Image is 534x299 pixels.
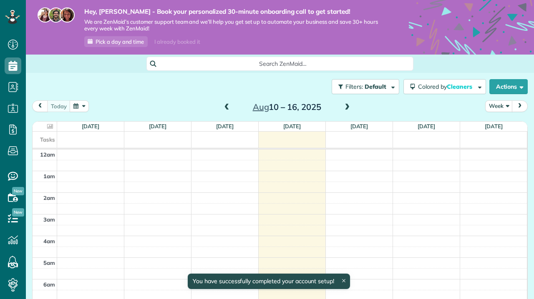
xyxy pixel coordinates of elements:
[253,102,269,112] span: Aug
[235,102,339,112] h2: 10 – 16, 2025
[82,123,100,130] a: [DATE]
[38,7,53,22] img: maria-72a9807cf96188c08ef61303f053569d2e2a8a1cde33d635c8a3ac13582a053d.jpg
[350,123,368,130] a: [DATE]
[47,100,71,112] button: today
[365,83,387,90] span: Default
[43,259,55,266] span: 5am
[48,7,63,22] img: jorge-587dff0eeaa6aab1f244e6dc62b8924c3b6ad411094392a53c71c6c4a576187d.jpg
[283,123,301,130] a: [DATE]
[332,79,399,94] button: Filters: Default
[327,79,399,94] a: Filters: Default
[149,37,205,47] div: I already booked it
[84,7,384,16] strong: Hey, [PERSON_NAME] - Book your personalized 30-minute onboarding call to get started!
[43,281,55,288] span: 6am
[345,83,363,90] span: Filters:
[403,79,486,94] button: Colored byCleaners
[84,18,384,32] span: We are ZenMaid’s customer support team and we’ll help you get set up to automate your business an...
[60,7,75,22] img: michelle-19f622bdf1676172e81f8f8fba1fb50e276960ebfe0243fe18214015130c80e4.jpg
[485,123,503,130] a: [DATE]
[40,136,55,143] span: Tasks
[485,100,513,112] button: Week
[149,123,167,130] a: [DATE]
[43,216,55,223] span: 3am
[12,208,24,217] span: New
[489,79,528,94] button: Actions
[96,38,144,45] span: Pick a day and time
[43,238,55,244] span: 4am
[40,151,55,158] span: 12am
[418,83,475,90] span: Colored by
[512,100,528,112] button: next
[12,187,24,195] span: New
[418,123,436,130] a: [DATE]
[32,100,48,112] button: prev
[43,194,55,201] span: 2am
[447,83,474,90] span: Cleaners
[84,36,148,47] a: Pick a day and time
[188,274,350,289] div: You have successfully completed your account setup!
[216,123,234,130] a: [DATE]
[43,173,55,179] span: 1am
